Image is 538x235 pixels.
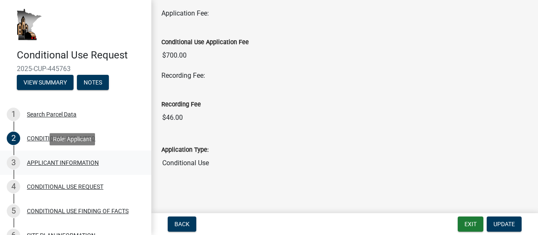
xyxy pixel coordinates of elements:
[7,180,20,193] div: 4
[17,9,42,40] img: Houston County, Minnesota
[7,204,20,218] div: 5
[17,79,74,86] wm-modal-confirm: Summary
[161,40,249,45] label: Conditional Use Application Fee
[77,79,109,86] wm-modal-confirm: Notes
[161,147,208,153] label: Application Type:
[174,221,190,227] span: Back
[7,156,20,169] div: 3
[7,132,20,145] div: 2
[27,184,103,190] div: CONDITIONAL USE REQUEST
[27,111,76,117] div: Search Parcel Data
[458,217,483,232] button: Exit
[493,221,515,227] span: Update
[161,71,528,81] div: Recording Fee:
[27,208,129,214] div: CONDITIONAL USE FINDING OF FACTS
[168,217,196,232] button: Back
[27,160,99,166] div: APPLICANT INFORMATION
[17,49,145,61] h4: Conditional Use Request
[17,75,74,90] button: View Summary
[77,75,109,90] button: Notes
[161,102,201,108] label: Recording Fee
[17,65,134,73] span: 2025-CUP-445763
[487,217,522,232] button: Update
[50,133,95,145] div: Role: Applicant
[27,135,95,141] div: CONDITIONAL USE INTRO
[7,108,20,121] div: 1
